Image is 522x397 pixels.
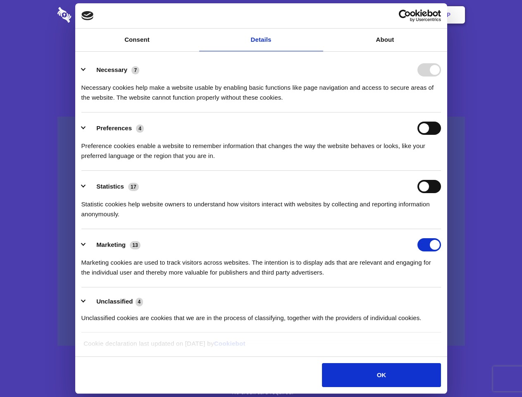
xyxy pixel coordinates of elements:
button: Marketing (13) [81,238,146,251]
div: Preference cookies enable a website to remember information that changes the way the website beha... [81,135,441,161]
div: Necessary cookies help make a website usable by enabling basic functions like page navigation and... [81,77,441,103]
span: 7 [131,66,139,74]
a: About [323,29,447,51]
span: 4 [136,298,143,306]
h1: Eliminate Slack Data Loss. [57,37,465,67]
div: Cookie declaration last updated on [DATE] by [77,339,445,355]
h4: Auto-redaction of sensitive data, encrypted data sharing and self-destructing private chats. Shar... [57,75,465,103]
iframe: Drift Widget Chat Controller [481,356,512,387]
span: 4 [136,124,144,133]
button: Statistics (17) [81,180,144,193]
div: Marketing cookies are used to track visitors across websites. The intention is to display ads tha... [81,251,441,277]
label: Marketing [96,241,126,248]
img: logo-wordmark-white-trans-d4663122ce5f474addd5e946df7df03e33cb6a1c49d2221995e7729f52c070b2.svg [57,7,128,23]
a: Consent [75,29,199,51]
span: 17 [128,183,139,191]
a: Login [375,2,411,28]
a: Pricing [243,2,279,28]
button: Preferences (4) [81,122,149,135]
button: Necessary (7) [81,63,145,77]
a: Cookiebot [214,340,246,347]
img: logo [81,11,94,20]
a: Usercentrics Cookiebot - opens in a new window [369,10,441,22]
a: Contact [335,2,373,28]
div: Statistic cookies help website owners to understand how visitors interact with websites by collec... [81,193,441,219]
label: Preferences [96,124,132,132]
button: Unclassified (4) [81,297,148,307]
a: Details [199,29,323,51]
span: 13 [130,241,141,249]
button: OK [322,363,441,387]
label: Necessary [96,66,127,73]
div: Unclassified cookies are cookies that we are in the process of classifying, together with the pro... [81,307,441,323]
a: Wistia video thumbnail [57,117,465,346]
label: Statistics [96,183,124,190]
